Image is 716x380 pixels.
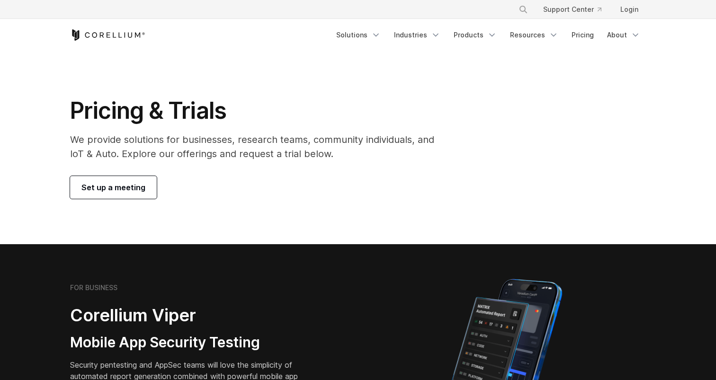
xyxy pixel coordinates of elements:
[507,1,646,18] div: Navigation Menu
[70,283,117,292] h6: FOR BUSINESS
[613,1,646,18] a: Login
[331,27,646,44] div: Navigation Menu
[70,305,313,326] h2: Corellium Viper
[70,29,145,41] a: Corellium Home
[448,27,502,44] a: Products
[70,133,447,161] p: We provide solutions for businesses, research teams, community individuals, and IoT & Auto. Explo...
[388,27,446,44] a: Industries
[601,27,646,44] a: About
[70,334,313,352] h3: Mobile App Security Testing
[70,97,447,125] h1: Pricing & Trials
[536,1,609,18] a: Support Center
[70,176,157,199] a: Set up a meeting
[331,27,386,44] a: Solutions
[515,1,532,18] button: Search
[81,182,145,193] span: Set up a meeting
[504,27,564,44] a: Resources
[566,27,600,44] a: Pricing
